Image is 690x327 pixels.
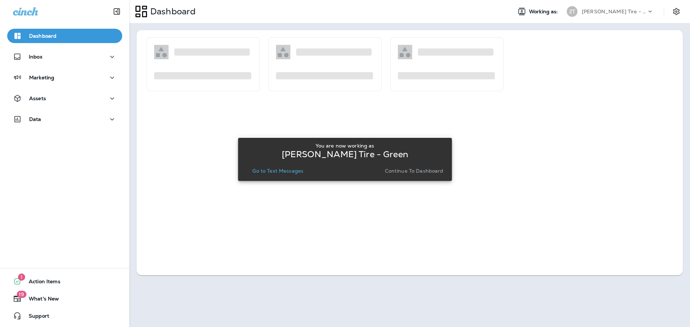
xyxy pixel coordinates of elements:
span: 1 [18,274,25,281]
span: Action Items [22,279,60,287]
p: Inbox [29,54,42,60]
button: Support [7,309,122,323]
button: Go to Text Messages [249,166,306,176]
p: Data [29,116,41,122]
button: 19What's New [7,291,122,306]
p: You are now working as [316,143,374,149]
p: Assets [29,95,46,101]
button: Inbox [7,50,122,64]
button: Settings [670,5,683,18]
span: Working as: [529,9,560,15]
p: Dashboard [147,6,195,17]
button: 1Action Items [7,274,122,289]
button: Continue to Dashboard [382,166,446,176]
p: Dashboard [29,33,56,39]
button: Collapse Sidebar [107,4,127,19]
span: What's New [22,296,59,304]
button: Marketing [7,70,122,85]
p: Continue to Dashboard [385,168,443,174]
p: Marketing [29,75,54,80]
button: Assets [7,91,122,106]
span: 19 [17,291,26,298]
span: Support [22,313,49,322]
p: [PERSON_NAME] Tire - Green [282,151,408,157]
button: Data [7,112,122,126]
button: Dashboard [7,29,122,43]
p: [PERSON_NAME] Tire - Green [582,9,647,14]
div: ZT [567,6,578,17]
p: Go to Text Messages [252,168,303,174]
